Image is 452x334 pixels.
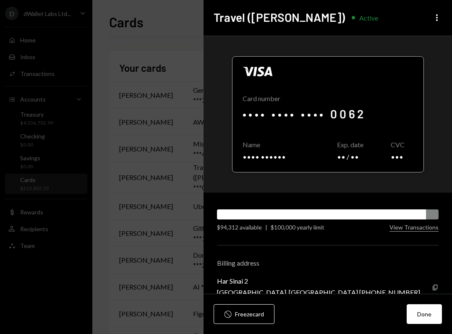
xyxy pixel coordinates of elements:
div: [GEOGRAPHIC_DATA], [GEOGRAPHIC_DATA] [PHONE_NUMBER] [217,288,420,296]
h2: Travel ([PERSON_NAME]) [214,9,345,26]
div: Har Sinai 2 [217,277,420,285]
div: $100,000 yearly limit [271,223,324,232]
button: Done [407,304,442,324]
div: Active [359,14,378,22]
div: | [265,223,267,232]
div: Click to reveal [232,56,424,172]
button: Freezecard [214,304,274,324]
button: View Transactions [389,224,439,232]
div: Billing address [217,259,439,267]
div: Freeze card [235,310,264,318]
div: $94,312 available [217,223,262,232]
